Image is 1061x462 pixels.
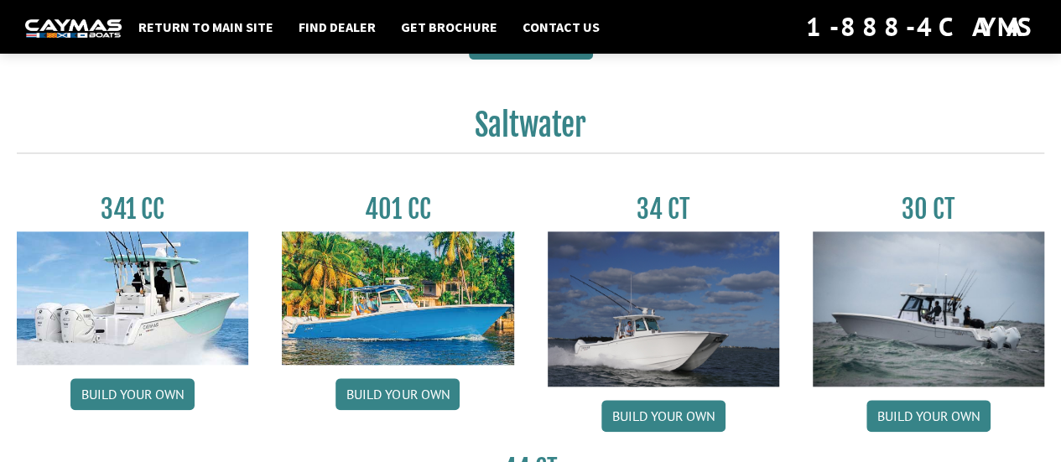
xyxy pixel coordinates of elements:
a: Find Dealer [290,16,384,38]
div: 1-888-4CAYMAS [806,8,1036,45]
h3: 401 CC [282,194,513,225]
h3: 30 CT [813,194,1044,225]
a: Build your own [70,378,195,410]
h3: 34 CT [548,194,779,225]
img: 401CC_thumb.pg.jpg [282,231,513,365]
a: Contact Us [514,16,608,38]
img: white-logo-c9c8dbefe5ff5ceceb0f0178aa75bf4bb51f6bca0971e226c86eb53dfe498488.png [25,19,122,37]
h2: Saltwater [17,106,1044,153]
img: 341CC-thumbjpg.jpg [17,231,248,365]
img: 30_CT_photo_shoot_for_caymas_connect.jpg [813,231,1044,386]
a: Get Brochure [393,16,506,38]
h3: 341 CC [17,194,248,225]
a: Build your own [601,400,726,432]
a: Build your own [335,378,460,410]
a: Return to main site [130,16,282,38]
img: Caymas_34_CT_pic_1.jpg [548,231,779,386]
a: Build your own [866,400,991,432]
